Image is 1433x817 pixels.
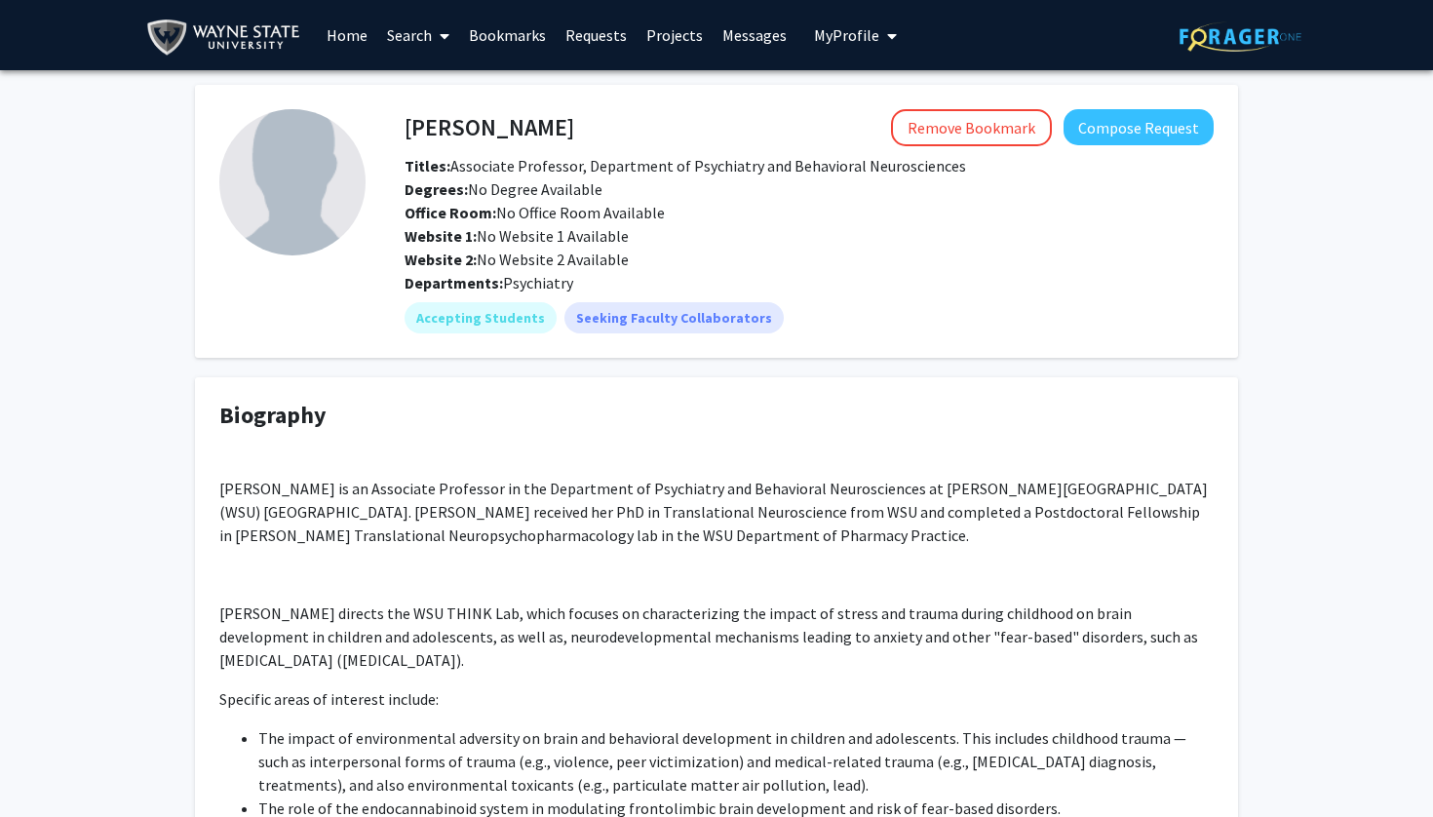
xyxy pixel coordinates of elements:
span: No Office Room Available [405,203,665,222]
span: No Website 1 Available [405,226,629,246]
a: Projects [637,1,713,69]
b: Website 1: [405,226,477,246]
iframe: Chat [15,729,83,802]
h4: Biography [219,402,1214,430]
a: Home [317,1,377,69]
span: Psychiatry [503,273,573,292]
a: Bookmarks [459,1,556,69]
b: Office Room: [405,203,496,222]
p: Specific areas of interest include: [219,687,1214,711]
a: Messages [713,1,796,69]
b: Departments: [405,273,503,292]
b: Degrees: [405,179,468,199]
span: No Website 2 Available [405,250,629,269]
span: My Profile [814,25,879,45]
p: [PERSON_NAME] is an Associate Professor in the Department of Psychiatry and Behavioral Neuroscien... [219,477,1214,547]
button: Compose Request to Hilary Marusak [1064,109,1214,145]
h4: [PERSON_NAME] [405,109,574,145]
span: Associate Professor, Department of Psychiatry and Behavioral Neurosciences [405,156,966,175]
button: Remove Bookmark [891,109,1052,146]
img: ForagerOne Logo [1180,21,1301,52]
b: Website 2: [405,250,477,269]
mat-chip: Accepting Students [405,302,557,333]
img: Profile Picture [219,109,366,255]
mat-chip: Seeking Faculty Collaborators [564,302,784,333]
img: Wayne State University Logo [146,16,309,59]
li: The impact of environmental adversity on brain and behavioral development in children and adolesc... [258,726,1214,797]
span: No Degree Available [405,179,602,199]
p: [PERSON_NAME] directs the WSU THINK Lab, which focuses on characterizing the impact of stress and... [219,602,1214,672]
a: Requests [556,1,637,69]
a: Search [377,1,459,69]
b: Titles: [405,156,450,175]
